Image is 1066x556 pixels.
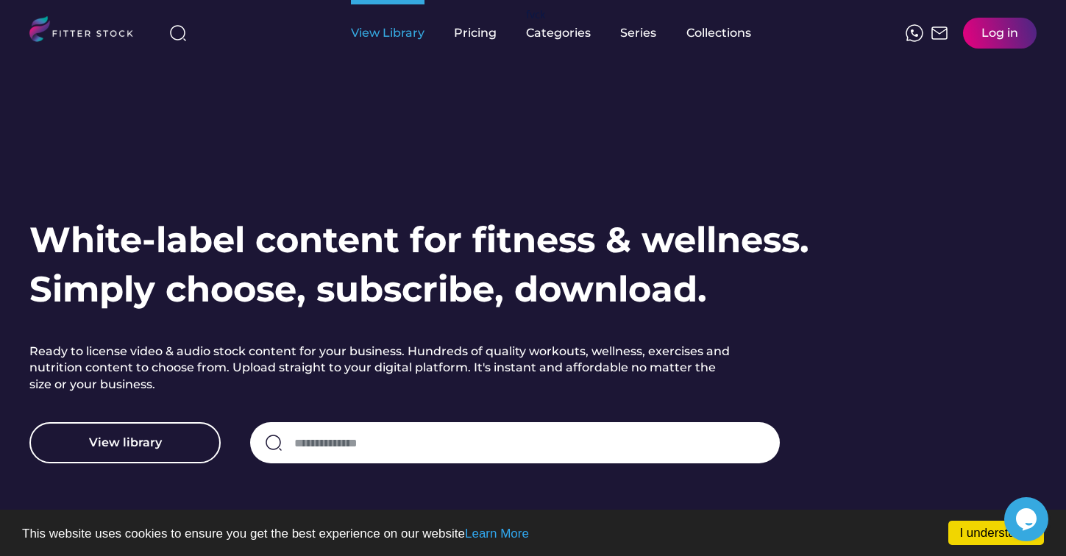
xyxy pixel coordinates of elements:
div: fvck [526,7,545,22]
button: View library [29,422,221,463]
div: Categories [526,25,591,41]
div: Series [620,25,657,41]
a: Learn More [465,527,529,541]
div: Pricing [454,25,497,41]
a: I understand! [948,521,1044,545]
h2: Ready to license video & audio stock content for your business. Hundreds of quality workouts, wel... [29,343,736,393]
img: meteor-icons_whatsapp%20%281%29.svg [906,24,923,42]
img: search-normal%203.svg [169,24,187,42]
div: Collections [686,25,751,41]
img: LOGO.svg [29,16,146,46]
h1: White-label content for fitness & wellness. Simply choose, subscribe, download. [29,215,809,314]
img: search-normal.svg [265,434,283,452]
iframe: chat widget [1004,497,1051,541]
div: Log in [981,25,1018,41]
p: This website uses cookies to ensure you get the best experience on our website [22,527,1044,540]
img: Frame%2051.svg [931,24,948,42]
div: View Library [351,25,424,41]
